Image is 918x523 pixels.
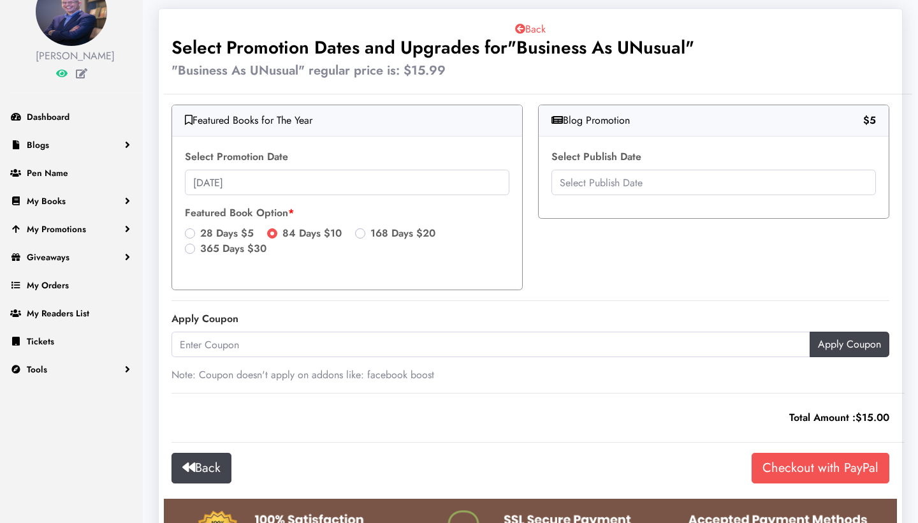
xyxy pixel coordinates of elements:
label: 365 Days $30 [200,241,266,256]
input: Apply Coupon [810,332,889,357]
span: My Readers List [27,307,89,320]
div: Featured Books for The Year [172,105,522,136]
label: 168 Days $20 [370,226,435,241]
span: My Books [27,195,66,207]
b: $5 [863,113,876,128]
span: My Promotions [27,223,86,235]
span: Tools [27,363,47,376]
span: Total Amount : [789,410,889,425]
h3: Select Promotion Dates and Upgrades for [171,37,889,59]
span: Dashboard [27,110,69,123]
span: Giveaways [27,251,69,263]
label: Select Promotion Date [185,149,288,165]
label: Select Publish Date [551,149,641,165]
input: Enter Coupon [171,332,810,357]
label: Apply Coupon [171,311,238,327]
span: Pen Name [27,166,68,179]
span: "Business As UNusual" [507,34,694,61]
div: Blog Promotion [539,105,889,136]
p: Note: Coupon doesn't apply on addons like: facebook boost [171,367,889,383]
span: Tickets [27,335,54,348]
span: 15.99 [411,61,446,80]
input: Select Promotion Date [185,170,509,195]
label: Featured Book Option [185,205,509,221]
a: Back [515,22,546,36]
h5: "Business As UNusual" regular price is: $ [171,63,889,78]
a: Back [171,453,231,483]
div: [PERSON_NAME] [36,48,107,64]
input: Select Publish Date [551,170,876,195]
label: 28 Days $5 [200,226,254,241]
label: 84 Days $10 [282,226,342,241]
span: Blogs [27,138,49,151]
span: My Orders [27,279,69,291]
span: $15.00 [856,410,889,425]
input: Checkout with PayPal [752,453,889,483]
